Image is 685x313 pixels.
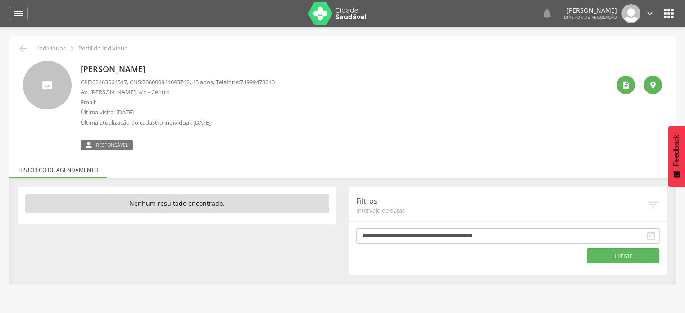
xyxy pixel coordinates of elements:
p: Email: -- [81,98,275,107]
i:  [646,231,657,241]
p: Av. [PERSON_NAME], s/n - Centro [81,88,275,96]
a:  [9,7,28,20]
p: Última visita: [DATE] [81,108,275,117]
p: Perfil do Indivíduo [78,45,128,52]
i:  [67,44,77,54]
button: Filtrar [587,248,659,263]
i:  [646,198,660,212]
p: [PERSON_NAME] [564,7,617,14]
i:  [542,8,553,19]
a:  [542,4,553,23]
i:  [649,81,658,90]
i: Voltar [18,43,28,54]
div: Localização [644,76,662,94]
i:  [84,141,93,149]
p: Nenhum resultado encontrado. [25,194,329,213]
i:  [621,81,631,90]
div: Ver histórico de cadastramento [617,76,635,94]
p: Última atualização do cadastro individual: [DATE] [81,118,275,127]
p: Indivíduos [37,45,66,52]
span: Responsável [96,141,128,149]
i:  [662,6,676,21]
span: 74999478210 [240,78,275,86]
span: 706000841693742 [142,78,190,86]
button: Feedback - Mostrar pesquisa [668,126,685,187]
p: Filtros [356,196,647,206]
span: Intervalo de datas [356,206,647,214]
p: [PERSON_NAME] [81,64,275,75]
p: CPF: , CNS: , 45 anos, Telefone: [81,78,275,86]
span: Feedback [672,135,680,166]
i:  [645,9,655,18]
i:  [13,8,24,19]
span: Diretor de regulação [564,14,617,20]
a:  [645,4,655,23]
span: 02463664517 [92,78,127,86]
